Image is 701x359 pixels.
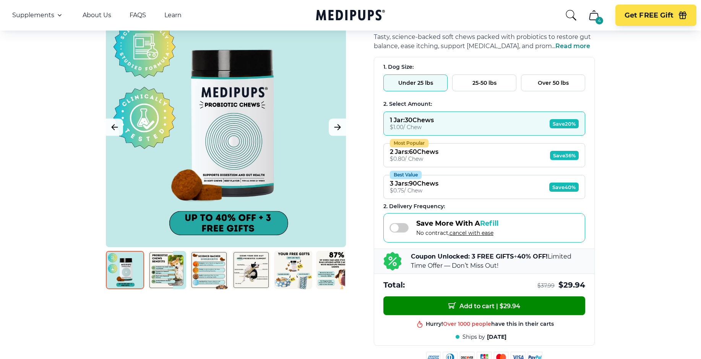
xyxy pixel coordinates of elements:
[390,148,438,155] div: 2 Jars : 60 Chews
[274,251,312,289] img: Probiotic Dog Chews | Natural Dog Supplements
[383,100,585,108] div: 2. Select Amount:
[390,124,434,131] div: $ 1.00 / Chew
[537,282,555,289] span: $ 37.99
[558,280,585,290] span: $ 29.94
[550,151,579,160] span: Save 36%
[448,302,520,310] span: Add to cart | $ 29.94
[411,253,514,260] b: Coupon Unlocked: 3 FREE GIFTS
[411,252,585,270] p: + Limited Time Offer — Don’t Miss Out!
[130,11,146,19] a: FAQS
[383,296,585,315] button: Add to cart | $29.94
[164,11,182,19] a: Learn
[625,11,673,20] span: Get FREE Gift
[596,17,603,24] div: 4
[390,180,438,187] div: 3 Jars : 90 Chews
[452,74,516,91] button: 25-50 lbs
[552,42,590,50] span: ...
[383,203,445,210] span: 2 . Delivery Frequency:
[316,8,385,24] a: Medipups
[232,251,270,289] img: Probiotic Dog Chews | Natural Dog Supplements
[549,183,579,192] span: Save 40%
[383,112,585,136] button: 1 Jar:30Chews$1.00/ ChewSave20%
[383,143,585,167] button: Most Popular2 Jars:60Chews$0.80/ ChewSave36%
[383,63,585,71] div: 1. Dog Size:
[390,155,438,162] div: $ 0.80 / Chew
[316,251,354,289] img: Probiotic Dog Chews | Natural Dog Supplements
[390,116,434,124] div: 1 Jar : 30 Chews
[416,230,498,236] span: No contract,
[383,280,405,290] span: Total:
[550,119,579,128] span: Save 20%
[462,333,485,341] span: Ships by
[83,11,111,19] a: About Us
[12,11,64,20] button: Supplements
[383,175,585,199] button: Best Value3 Jars:90Chews$0.75/ ChewSave40%
[416,219,498,228] span: Save More With A
[106,118,123,136] button: Previous Image
[426,320,554,328] div: Hurry! have this in their carts
[480,219,498,228] span: Refill
[390,187,438,194] div: $ 0.75 / Chew
[517,253,548,260] b: 40% OFF!
[148,251,186,289] img: Probiotic Dog Chews | Natural Dog Supplements
[615,5,696,26] button: Get FREE Gift
[374,42,552,50] span: balance, ease itching, support [MEDICAL_DATA], and prom
[449,230,493,236] span: cancel with ease
[521,74,585,91] button: Over 50 lbs
[374,33,591,40] span: Tasty, science-backed soft chews packed with probiotics to restore gut
[585,6,603,24] button: cart
[383,74,448,91] button: Under 25 lbs
[106,251,144,289] img: Probiotic Dog Chews | Natural Dog Supplements
[329,118,346,136] button: Next Image
[390,139,428,147] div: Most Popular
[190,251,228,289] img: Probiotic Dog Chews | Natural Dog Supplements
[12,11,54,19] span: Supplements
[390,171,422,179] div: Best Value
[565,9,577,21] button: search
[555,42,590,50] span: Read more
[487,333,506,341] span: [DATE]
[443,320,491,327] span: Over 1000 people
